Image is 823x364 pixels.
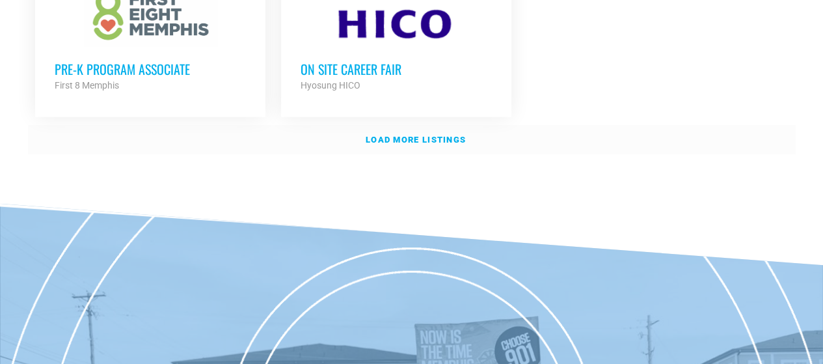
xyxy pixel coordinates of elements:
h3: On Site Career Fair [301,61,492,77]
strong: Load more listings [366,135,466,145]
strong: Hyosung HICO [301,80,360,91]
a: Load more listings [28,125,796,155]
strong: First 8 Memphis [55,80,119,91]
h3: Pre-K Program Associate [55,61,246,77]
